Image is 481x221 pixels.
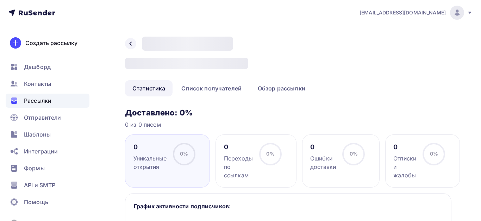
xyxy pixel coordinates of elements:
a: [EMAIL_ADDRESS][DOMAIN_NAME] [360,6,473,20]
span: Помощь [24,198,48,206]
div: Отписки и жалобы [393,154,416,179]
div: Ошибки доставки [310,154,336,171]
div: Переходы по ссылкам [224,154,253,179]
h3: Доставлено: 0% [125,108,451,118]
div: Создать рассылку [25,39,77,47]
div: 0 [133,143,167,151]
div: 0 из 0 писем [125,120,451,129]
div: 0 [310,143,336,151]
span: Формы [24,164,45,172]
span: 0% [430,151,438,157]
span: 0% [350,151,358,157]
a: Обзор рассылки [250,80,313,96]
span: API и SMTP [24,181,55,189]
span: Отправители [24,113,61,122]
span: Интеграции [24,147,58,156]
a: Контакты [6,77,89,91]
span: Дашборд [24,63,51,71]
a: Список получателей [174,80,249,96]
div: 0 [224,143,253,151]
h5: График активности подписчиков: [134,202,443,210]
span: Контакты [24,80,51,88]
span: Рассылки [24,96,51,105]
span: Шаблоны [24,130,51,139]
a: Формы [6,161,89,175]
a: Рассылки [6,94,89,108]
span: 0% [180,151,188,157]
span: [EMAIL_ADDRESS][DOMAIN_NAME] [360,9,446,16]
div: Уникальные открытия [133,154,167,171]
a: Дашборд [6,60,89,74]
a: Статистика [125,80,173,96]
span: 0% [266,151,274,157]
a: Шаблоны [6,127,89,141]
a: Отправители [6,110,89,125]
div: 0 [393,143,416,151]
